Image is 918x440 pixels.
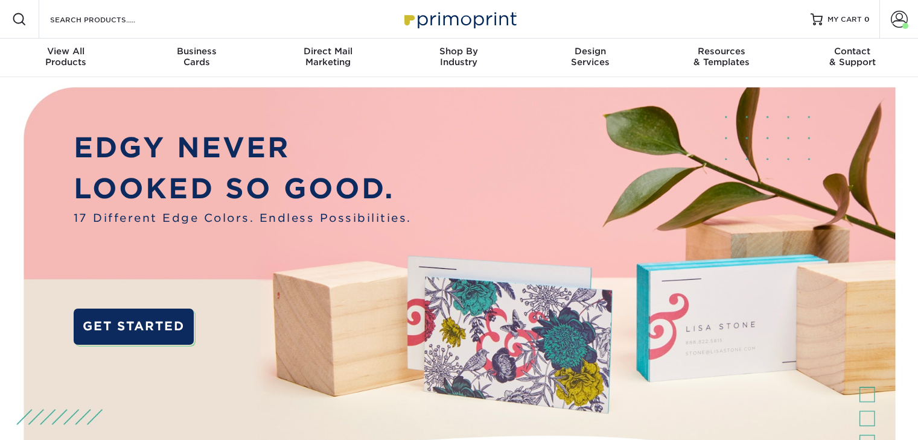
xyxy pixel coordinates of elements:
a: Contact& Support [787,39,918,77]
span: MY CART [827,14,862,25]
div: & Support [787,46,918,68]
div: Services [524,46,655,68]
div: Cards [131,46,262,68]
div: Industry [394,46,524,68]
span: Shop By [394,46,524,57]
a: Shop ByIndustry [394,39,524,77]
a: DesignServices [524,39,655,77]
span: 0 [864,15,870,24]
span: Design [524,46,655,57]
span: Resources [655,46,786,57]
p: LOOKED SO GOOD. [74,168,412,209]
span: Contact [787,46,918,57]
a: GET STARTED [74,309,194,345]
a: Direct MailMarketing [263,39,394,77]
a: Resources& Templates [655,39,786,77]
span: Direct Mail [263,46,394,57]
img: Primoprint [399,6,520,32]
p: EDGY NEVER [74,127,412,168]
div: Marketing [263,46,394,68]
div: & Templates [655,46,786,68]
a: BusinessCards [131,39,262,77]
span: Business [131,46,262,57]
input: SEARCH PRODUCTS..... [49,12,167,27]
span: 17 Different Edge Colors. Endless Possibilities. [74,210,412,226]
